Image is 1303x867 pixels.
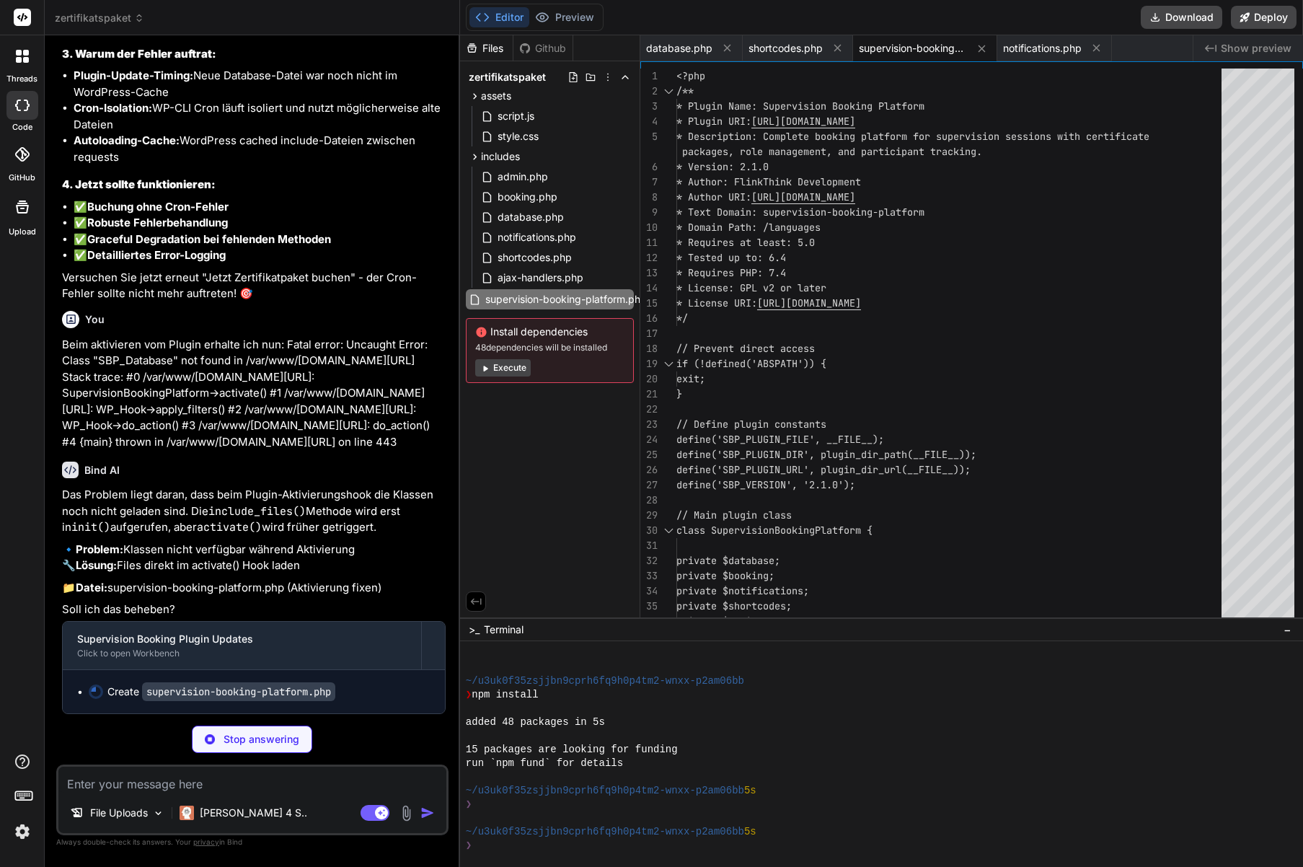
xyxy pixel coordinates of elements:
span: supervision-booking-platform.php [859,41,967,56]
p: Beim aktivieren vom Plugin erhalte ich nun: Fatal error: Uncaught Error: Class "SBP_Database" not... [62,337,446,451]
span: database.php [646,41,712,56]
div: Github [513,41,573,56]
span: ajax-handlers.php [496,269,585,286]
strong: Datei: [76,581,107,594]
div: 18 [640,341,658,356]
span: Install dependencies [475,325,624,339]
div: 21 [640,387,658,402]
p: Soll ich das beheben? [62,602,446,618]
span: 5s [744,825,756,839]
span: class SupervisionBookingPlatform { [676,524,873,537]
span: ❯ [466,839,472,853]
span: zertifikatspaket [55,11,144,25]
p: Stop answering [224,732,299,747]
span: database.php [496,208,565,226]
button: − [1281,618,1294,641]
div: 25 [640,447,658,462]
span: * Author URI: [676,190,751,203]
span: * Requires at least: 5.0 [676,236,815,249]
div: Supervision Booking Plugin Updates [77,632,407,646]
div: Create [107,685,335,699]
div: 26 [640,462,658,477]
div: 3 [640,99,658,114]
span: if (!defined('ABSPATH')) { [676,357,826,370]
div: 35 [640,599,658,614]
li: ✅ [74,232,446,248]
span: shortcodes.php [748,41,823,56]
li: ✅ [74,215,446,232]
span: assets [481,89,511,103]
p: File Uploads [90,806,148,820]
span: private $database; [676,554,780,567]
span: [URL][DOMAIN_NAME] [757,296,861,309]
strong: 4. Jetzt sollte funktionieren: [62,177,216,191]
div: Click to open Workbench [77,648,407,659]
span: ); [965,448,976,461]
span: booking.php [496,188,559,206]
div: 6 [640,159,658,175]
div: Click to collapse the range. [659,84,678,99]
div: 34 [640,584,658,599]
button: Editor [469,7,529,27]
div: Files [460,41,513,56]
code: init() [71,520,110,534]
span: ; [965,463,971,476]
span: * Domain Path: /languages [676,221,821,234]
div: 16 [640,311,658,326]
span: notifications.php [496,229,578,246]
div: 32 [640,553,658,568]
button: Supervision Booking Plugin UpdatesClick to open Workbench [63,622,421,669]
div: 20 [640,371,658,387]
span: * Version: 2.1.0 [676,160,769,173]
strong: 3. Warum der Fehler auftrat: [62,47,216,61]
div: 5 [640,129,658,144]
div: Click to collapse the range. [659,356,678,371]
button: Preview [529,7,600,27]
p: Versuchen Sie jetzt erneut "Jetzt Zertifikatpaket buchen" - der Cron-Fehler sollte nicht mehr auf... [62,270,446,302]
strong: Robuste Fehlerbehandlung [87,216,228,229]
span: * Text Domain: supervision-booking-platform [676,206,924,219]
strong: Graceful Degradation bei fehlenden Methoden [87,232,331,246]
div: 17 [640,326,658,341]
strong: Detailliertes Error-Logging [87,248,226,262]
code: supervision-booking-platform.php [142,682,335,701]
strong: Lösung: [76,558,117,572]
strong: Plugin-Update-Timing: [74,69,193,82]
span: zertifikatspaket [469,70,546,84]
strong: Autoloading-Cache: [74,133,180,147]
div: 1 [640,69,658,84]
div: 27 [640,477,658,493]
li: WordPress cached include-Dateien zwischen requests [74,133,446,165]
span: define('SBP_PLUGIN_DIR', plugin_dir_path(__FILE__) [676,448,965,461]
strong: Cron-Isolation: [74,101,152,115]
span: 15 packages are looking for funding [466,743,678,757]
span: define('SBP_VERSION', '2.1.0'); [676,478,855,491]
span: * License URI: [676,296,757,309]
div: 9 [640,205,658,220]
span: // Prevent direct access [676,342,815,355]
span: * License: GPL v2 or later [676,281,826,294]
div: 2 [640,84,658,99]
div: 15 [640,296,658,311]
img: attachment [398,805,415,822]
div: 36 [640,614,658,629]
span: Show preview [1221,41,1291,56]
li: ✅ [74,199,446,216]
div: 23 [640,417,658,432]
span: includes [481,149,520,164]
li: WP-CLI Cron läuft isoliert und nutzt möglicherweise alte Dateien [74,100,446,133]
span: private $admin; [676,615,763,628]
span: private $booking; [676,569,774,582]
span: <?php [676,69,705,82]
span: npm install [472,688,538,702]
div: 29 [640,508,658,523]
span: shortcodes.php [496,249,573,266]
span: − [1284,622,1291,637]
span: Terminal [484,622,524,637]
h6: You [85,312,105,327]
span: private $shortcodes; [676,599,792,612]
p: Das Problem liegt daran, dass beim Plugin-Aktivierungshook die Klassen noch nicht geladen sind. D... [62,487,446,536]
div: 12 [640,250,658,265]
span: g. [971,145,982,158]
span: exit; [676,372,705,385]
